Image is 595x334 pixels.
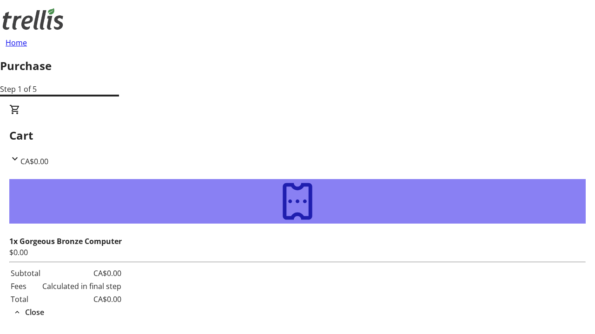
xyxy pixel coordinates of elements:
[10,267,41,279] td: Subtotal
[9,236,122,246] strong: 1x Gorgeous Bronze Computer
[10,293,41,305] td: Total
[9,127,586,144] h2: Cart
[42,293,122,305] td: CA$0.00
[42,280,122,292] td: Calculated in final step
[25,307,44,318] span: Close
[9,104,586,167] div: CartCA$0.00
[9,167,586,318] div: CartCA$0.00
[9,247,586,258] div: $0.00
[9,307,48,318] button: Close
[10,280,41,292] td: Fees
[42,267,122,279] td: CA$0.00
[20,156,48,167] span: CA$0.00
